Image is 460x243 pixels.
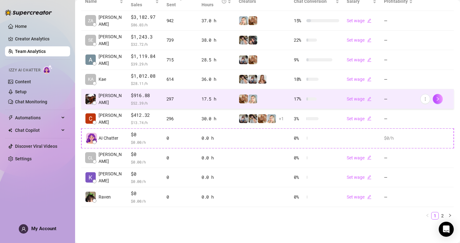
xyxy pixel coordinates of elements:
a: 1 [432,212,438,219]
img: Roux️‍ [239,95,248,103]
span: SE [88,37,93,44]
img: AI Chatter [43,65,53,74]
td: — [380,11,417,31]
img: Riley [248,36,257,44]
img: Megan [239,16,248,25]
a: Setup [15,89,27,94]
span: [PERSON_NAME] [99,112,123,126]
div: 0 [166,174,194,181]
img: Alyssa Reuse [85,54,96,65]
a: Home [15,24,27,29]
div: 297 [166,96,194,102]
td: — [380,70,417,90]
td: — [380,168,417,188]
span: [PERSON_NAME] [99,92,123,106]
span: 0 % [294,194,304,200]
img: Kara Krueger [85,172,96,183]
a: Set wageedit [347,155,371,160]
span: $916.88 [131,92,159,99]
img: ANDREA [248,75,257,84]
span: thunderbolt [8,115,13,120]
a: Set wageedit [347,18,371,23]
span: $412.32 [131,111,159,119]
img: Raven [85,192,96,202]
div: 38.0 h [202,37,231,44]
span: [PERSON_NAME] [99,53,123,67]
span: $1,119.84 [131,53,159,60]
span: more [423,97,427,101]
span: $ 39.29 /h [131,61,159,67]
span: [PERSON_NAME] [99,33,123,47]
span: 17 % [294,96,304,102]
div: 0.0 h [202,154,231,161]
span: $1,243.3 [131,33,159,41]
div: 17.5 h [202,96,231,102]
span: $ 86.03 /h [131,22,159,28]
span: $ 0.00 /h [131,159,159,165]
span: 9 % [294,56,304,63]
span: Automations [15,113,59,123]
img: Ari Kirk [85,94,96,104]
span: edit [367,175,371,179]
div: 942 [166,17,194,24]
span: 0 % [294,154,304,161]
span: CL [88,154,93,161]
div: 739 [166,37,194,44]
div: 0.0 h [202,174,231,181]
img: Raven [239,75,248,84]
a: Set wageedit [347,96,371,101]
span: 15 % [294,17,304,24]
img: izzy-ai-chatter-avatar-DDCN_rTZ.svg [86,133,97,144]
span: ZA [88,17,93,24]
span: right [436,97,440,101]
span: [PERSON_NAME] [99,170,123,184]
img: Chat Copilot [8,128,12,132]
span: $ 28.11 /h [131,80,159,86]
span: $ 0.00 /h [131,139,159,145]
span: edit [367,116,371,121]
span: 22 % [294,37,304,44]
span: $0 [131,131,159,138]
span: Raven [99,194,111,200]
a: Team Analytics [15,49,46,54]
td: — [380,89,417,109]
a: Discover Viral Videos [15,144,57,149]
a: Chat Monitoring [15,99,47,104]
span: $3,182.97 [131,13,159,21]
td: — [380,187,417,207]
span: My Account [31,226,56,231]
img: logo-BBDzfeDw.svg [5,9,52,16]
li: 2 [439,212,446,220]
span: edit [367,18,371,23]
a: Set wageedit [347,57,371,62]
span: $ 0.00 /h [131,178,159,184]
img: ANDREA [239,114,248,123]
span: + 1 [279,115,284,122]
span: Izzy AI Chatter [9,67,40,73]
span: 18 % [294,76,304,83]
div: Open Intercom Messenger [439,222,454,237]
img: ANDREA [239,55,248,64]
div: 37.0 h [202,17,231,24]
img: Roux️‍ [248,55,257,64]
span: Kae [99,76,106,83]
a: Settings [15,156,32,161]
div: 36.0 h [202,76,231,83]
div: 0.0 h [202,135,231,142]
a: Set wageedit [347,194,371,199]
div: 0.0 h [202,194,231,200]
a: 2 [439,212,446,219]
img: Megan [267,114,276,123]
span: $ 32.72 /h [131,41,159,47]
img: Roux️‍ [248,16,257,25]
div: $0 /h [384,135,413,142]
span: [PERSON_NAME] [99,14,123,28]
div: 715 [166,56,194,63]
li: Previous Page [424,212,431,220]
a: Set wageedit [347,175,371,180]
img: Megan [248,95,257,103]
div: 0 [166,135,194,142]
span: Chat Copilot [15,125,59,135]
td: — [380,31,417,50]
span: 0 % [294,135,304,142]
